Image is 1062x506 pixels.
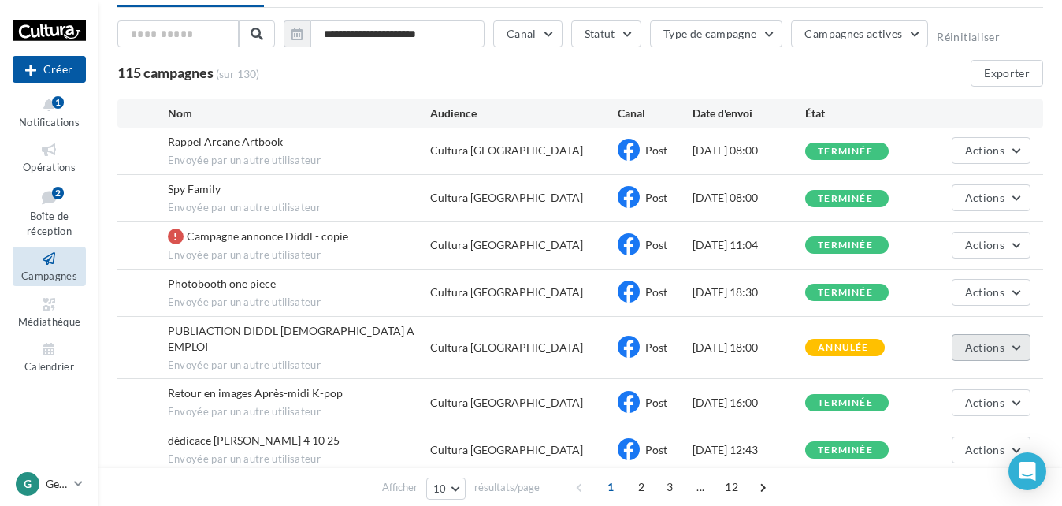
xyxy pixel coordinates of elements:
[216,66,259,82] span: (sur 130)
[952,137,1030,164] button: Actions
[13,337,86,376] a: Calendrier
[168,359,430,373] span: Envoyée par un autre utilisateur
[965,285,1004,299] span: Actions
[693,143,805,158] div: [DATE] 08:00
[430,237,583,253] div: Cultura [GEOGRAPHIC_DATA]
[24,476,32,492] span: G
[430,340,583,355] div: Cultura [GEOGRAPHIC_DATA]
[805,106,918,121] div: État
[645,238,667,251] span: Post
[818,343,868,353] div: annulée
[23,161,76,173] span: Opérations
[645,443,667,456] span: Post
[382,480,418,495] span: Afficher
[430,106,618,121] div: Audience
[598,474,623,500] span: 1
[645,340,667,354] span: Post
[430,285,583,300] div: Cultura [GEOGRAPHIC_DATA]
[818,240,873,251] div: terminée
[52,96,64,109] div: 1
[13,56,86,83] button: Créer
[117,64,214,81] span: 115 campagnes
[693,285,805,300] div: [DATE] 18:30
[168,182,221,195] span: Spy Family
[645,396,667,409] span: Post
[693,395,805,411] div: [DATE] 16:00
[168,106,430,121] div: Nom
[187,229,348,243] span: Campagne annonce Diddl - copie
[13,469,86,499] a: G Geispolsheim
[46,476,68,492] p: Geispolsheim
[168,201,430,215] span: Envoyée par un autre utilisateur
[21,270,77,282] span: Campagnes
[645,143,667,157] span: Post
[168,296,430,310] span: Envoyée par un autre utilisateur
[426,478,466,500] button: 10
[693,190,805,206] div: [DATE] 08:00
[13,56,86,83] div: Nouvelle campagne
[818,288,873,298] div: terminée
[937,31,1000,43] button: Réinitialiser
[952,279,1030,306] button: Actions
[971,60,1043,87] button: Exporter
[430,190,583,206] div: Cultura [GEOGRAPHIC_DATA]
[168,324,414,353] span: PUBLIACTION DIDDL PRETE A EMPLOI
[818,194,873,204] div: terminée
[693,106,805,121] div: Date d'envoi
[430,442,583,458] div: Cultura [GEOGRAPHIC_DATA]
[952,437,1030,463] button: Actions
[13,292,86,331] a: Médiathèque
[952,389,1030,416] button: Actions
[688,474,713,500] span: ...
[474,480,540,495] span: résultats/page
[965,191,1004,204] span: Actions
[13,184,86,241] a: Boîte de réception2
[719,474,745,500] span: 12
[13,138,86,177] a: Opérations
[168,248,430,262] span: Envoyée par un autre utilisateur
[965,238,1004,251] span: Actions
[693,340,805,355] div: [DATE] 18:00
[657,474,682,500] span: 3
[965,396,1004,409] span: Actions
[19,116,80,128] span: Notifications
[818,445,873,456] div: terminée
[818,398,873,408] div: terminée
[952,334,1030,361] button: Actions
[168,277,276,290] span: Photobooth one piece
[433,482,447,495] span: 10
[693,237,805,253] div: [DATE] 11:04
[13,247,86,285] a: Campagnes
[952,184,1030,211] button: Actions
[1008,452,1046,490] div: Open Intercom Messenger
[52,187,64,199] div: 2
[618,106,693,121] div: Canal
[13,93,86,132] button: Notifications 1
[168,154,430,168] span: Envoyée par un autre utilisateur
[693,442,805,458] div: [DATE] 12:43
[571,20,641,47] button: Statut
[645,285,667,299] span: Post
[168,386,343,400] span: Retour en images Après-midi K-pop
[493,20,563,47] button: Canal
[952,232,1030,259] button: Actions
[650,20,783,47] button: Type de campagne
[168,433,340,447] span: dédicace clara renard 4 10 25
[791,20,928,47] button: Campagnes actives
[645,191,667,204] span: Post
[629,474,654,500] span: 2
[168,405,430,419] span: Envoyée par un autre utilisateur
[818,147,873,157] div: terminée
[168,135,283,148] span: Rappel Arcane Artbook
[804,27,902,40] span: Campagnes actives
[24,360,74,373] span: Calendrier
[168,452,430,467] span: Envoyée par un autre utilisateur
[27,210,72,237] span: Boîte de réception
[965,443,1004,456] span: Actions
[430,395,583,411] div: Cultura [GEOGRAPHIC_DATA]
[430,143,583,158] div: Cultura [GEOGRAPHIC_DATA]
[965,340,1004,354] span: Actions
[965,143,1004,157] span: Actions
[18,315,81,328] span: Médiathèque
